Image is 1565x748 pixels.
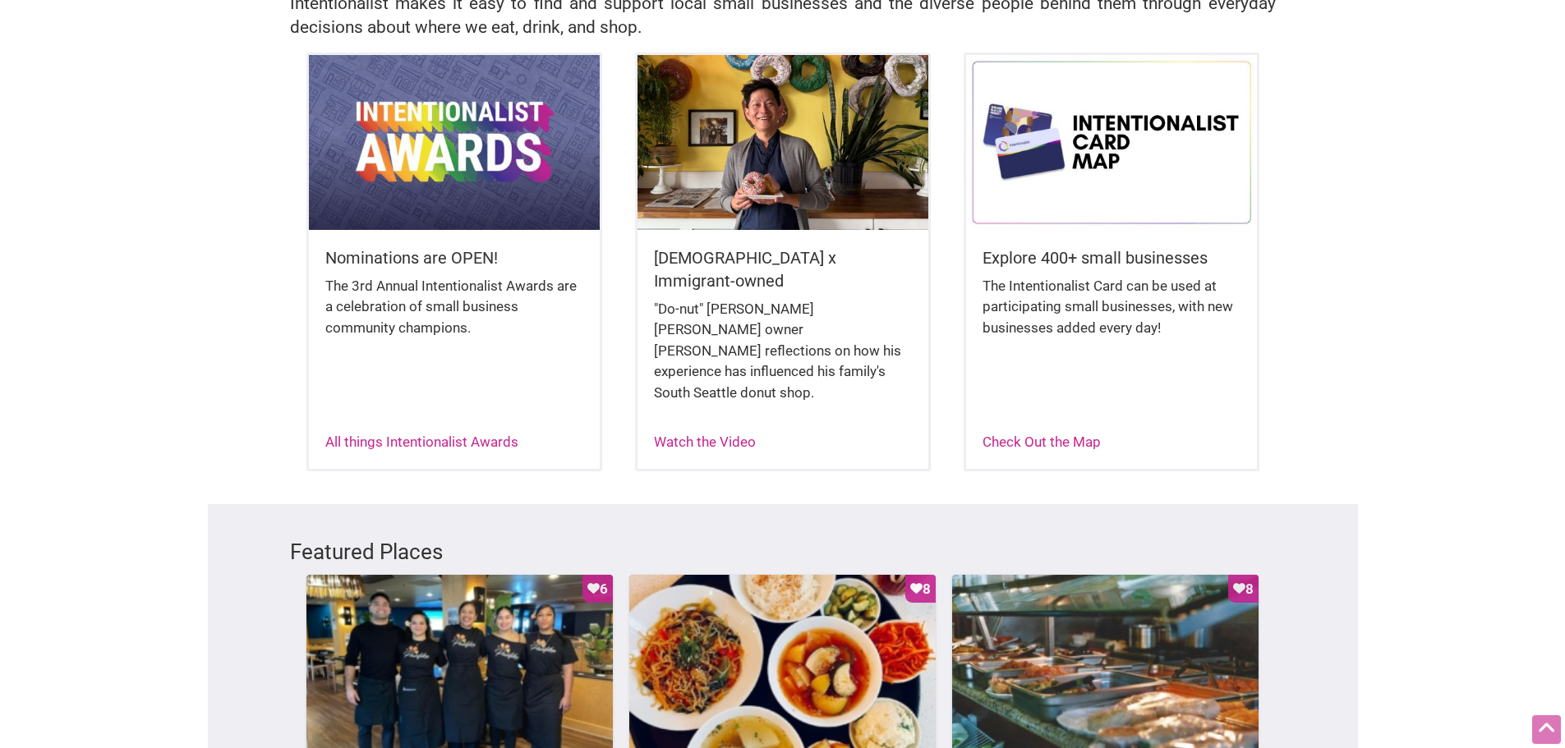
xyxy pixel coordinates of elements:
[654,246,912,292] h5: [DEMOGRAPHIC_DATA] x Immigrant-owned
[983,276,1240,356] div: The Intentionalist Card can be used at participating small businesses, with new businesses added ...
[325,246,583,269] h5: Nominations are OPEN!
[654,299,912,420] div: "Do-nut" [PERSON_NAME] [PERSON_NAME] owner [PERSON_NAME] reflections on how his experience has in...
[290,537,1276,567] h3: Featured Places
[1532,715,1561,744] div: Scroll Back to Top
[983,434,1101,450] a: Check Out the Map
[966,55,1257,229] img: Intentionalist Card Map
[325,434,518,450] a: All things Intentionalist Awards
[638,55,928,229] img: King Donuts - Hong Chhuor
[654,434,756,450] a: Watch the Video
[983,246,1240,269] h5: Explore 400+ small businesses
[325,276,583,356] div: The 3rd Annual Intentionalist Awards are a celebration of small business community champions.
[309,55,600,229] img: Intentionalist Awards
